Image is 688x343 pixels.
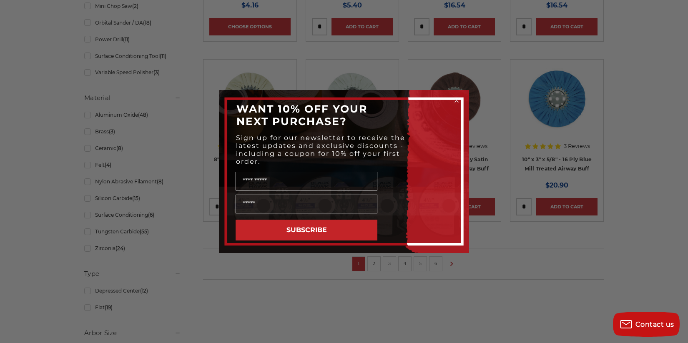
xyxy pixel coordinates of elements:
[236,134,405,165] span: Sign up for our newsletter to receive the latest updates and exclusive discounts - including a co...
[613,312,680,337] button: Contact us
[236,220,377,240] button: SUBSCRIBE
[236,103,367,128] span: WANT 10% OFF YOUR NEXT PURCHASE?
[236,195,377,213] input: Email
[635,320,674,328] span: Contact us
[452,96,461,105] button: Close dialog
